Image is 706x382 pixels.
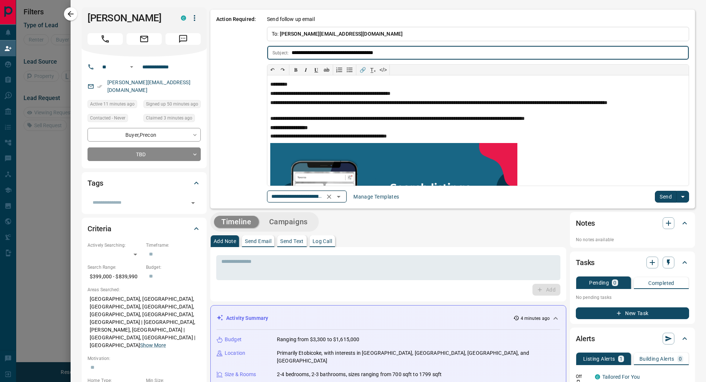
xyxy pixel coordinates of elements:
[349,191,403,203] button: Manage Templates
[88,355,201,362] p: Motivation:
[576,307,689,319] button: New Task
[576,333,595,344] h2: Alerts
[165,33,201,45] span: Message
[314,67,318,73] span: 𝐔
[226,314,268,322] p: Activity Summary
[225,336,242,343] p: Budget
[88,128,201,142] div: Buyer , Precon
[88,147,201,161] div: TBD
[583,356,615,361] p: Listing Alerts
[146,242,201,249] p: Timeframe:
[143,114,201,124] div: Tue Aug 12 2025
[278,65,288,75] button: ↷
[521,315,550,322] p: 4 minutes ago
[334,65,345,75] button: Numbered list
[188,198,198,208] button: Open
[576,257,595,268] h2: Tasks
[267,15,315,23] p: Send follow up email
[146,100,198,108] span: Signed up 50 minutes ago
[270,143,517,251] img: search_like_a_pro.png
[217,311,560,325] div: Activity Summary4 minutes ago
[378,65,388,75] button: </>
[277,371,442,378] p: 2-4 bedrooms, 2-3 bathrooms, sizes ranging from 700 sqft to 1799 sqft
[576,330,689,347] div: Alerts
[88,286,201,293] p: Areas Searched:
[107,79,190,93] a: [PERSON_NAME][EMAIL_ADDRESS][DOMAIN_NAME]
[127,63,136,71] button: Open
[88,100,140,110] div: Tue Aug 12 2025
[576,236,689,243] p: No notes available
[88,220,201,238] div: Criteria
[648,281,674,286] p: Completed
[321,65,332,75] button: ab
[214,216,259,228] button: Timeline
[88,242,142,249] p: Actively Searching:
[345,65,355,75] button: Bullet list
[88,271,142,283] p: $399,000 - $839,990
[277,349,560,365] p: Primarily Etobicoke, with interests in [GEOGRAPHIC_DATA], [GEOGRAPHIC_DATA], [GEOGRAPHIC_DATA], a...
[262,216,315,228] button: Campaigns
[679,356,682,361] p: 0
[576,373,591,380] p: Off
[97,84,102,89] svg: Email Verified
[280,31,403,37] span: [PERSON_NAME][EMAIL_ADDRESS][DOMAIN_NAME]
[88,33,123,45] span: Call
[181,15,186,21] div: condos.ca
[655,191,677,203] button: Send
[214,239,236,244] p: Add Note
[368,65,378,75] button: T̲ₓ
[639,356,674,361] p: Building Alerts
[602,374,640,380] a: Tailored For You
[143,100,201,110] div: Tue Aug 12 2025
[88,223,111,235] h2: Criteria
[589,280,609,285] p: Pending
[277,336,359,343] p: Ranging from $3,300 to $1,615,000
[357,65,368,75] button: 🔗
[146,264,201,271] p: Budget:
[311,65,321,75] button: 𝐔
[88,12,170,24] h1: [PERSON_NAME]
[88,174,201,192] div: Tags
[290,65,301,75] button: 𝐁
[334,192,344,202] button: Open
[267,27,689,41] p: To:
[313,239,332,244] p: Log Call
[576,217,595,229] h2: Notes
[216,15,256,203] p: Action Required:
[88,293,201,351] p: [GEOGRAPHIC_DATA], [GEOGRAPHIC_DATA], [GEOGRAPHIC_DATA], [GEOGRAPHIC_DATA], [GEOGRAPHIC_DATA], [G...
[324,67,329,73] s: ab
[88,177,103,189] h2: Tags
[576,214,689,232] div: Notes
[301,65,311,75] button: 𝑰
[595,374,600,379] div: condos.ca
[272,50,289,56] p: Subject:
[576,292,689,303] p: No pending tasks
[576,254,689,271] div: Tasks
[225,349,245,357] p: Location
[280,239,304,244] p: Send Text
[225,371,256,378] p: Size & Rooms
[140,342,166,349] button: Show More
[245,239,271,244] p: Send Email
[88,264,142,271] p: Search Range:
[620,356,623,361] p: 1
[90,114,125,122] span: Contacted - Never
[655,191,689,203] div: split button
[126,33,162,45] span: Email
[267,65,278,75] button: ↶
[90,100,135,108] span: Active 11 minutes ago
[324,192,334,202] button: Clear
[613,280,616,285] p: 0
[146,114,192,122] span: Claimed 3 minutes ago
